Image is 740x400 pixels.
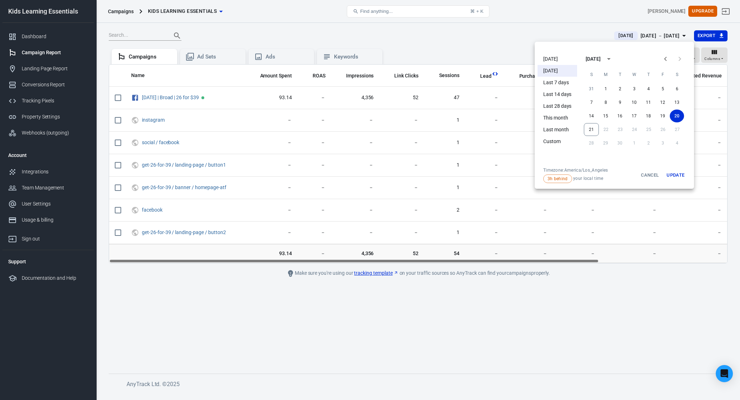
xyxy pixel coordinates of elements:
[664,167,687,183] button: Update
[641,82,656,95] button: 4
[670,82,684,95] button: 6
[613,110,627,122] button: 16
[627,110,641,122] button: 17
[603,53,615,65] button: calendar view is open, switch to year view
[538,112,577,124] li: This month
[656,82,670,95] button: 5
[538,53,577,65] li: [DATE]
[538,65,577,77] li: [DATE]
[538,88,577,100] li: Last 14 days
[638,167,661,183] button: Cancel
[613,67,626,82] span: Tuesday
[543,167,608,173] div: Timezone: America/Los_Angeles
[716,365,733,382] div: Open Intercom Messenger
[598,82,613,95] button: 1
[656,110,670,122] button: 19
[584,82,598,95] button: 31
[613,96,627,109] button: 9
[538,136,577,147] li: Custom
[598,110,613,122] button: 15
[538,124,577,136] li: Last month
[545,176,570,182] span: 3h behind
[658,52,673,66] button: Previous month
[584,110,598,122] button: 14
[642,67,655,82] span: Thursday
[586,55,601,63] div: [DATE]
[656,96,670,109] button: 12
[584,96,598,109] button: 7
[627,96,641,109] button: 10
[584,123,599,136] button: 21
[585,67,598,82] span: Sunday
[598,96,613,109] button: 8
[670,110,684,122] button: 20
[599,67,612,82] span: Monday
[641,110,656,122] button: 18
[543,174,608,183] span: your local time
[670,67,683,82] span: Saturday
[538,100,577,112] li: Last 28 days
[656,67,669,82] span: Friday
[538,77,577,88] li: Last 7 days
[628,67,641,82] span: Wednesday
[641,96,656,109] button: 11
[670,96,684,109] button: 13
[613,82,627,95] button: 2
[627,82,641,95] button: 3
